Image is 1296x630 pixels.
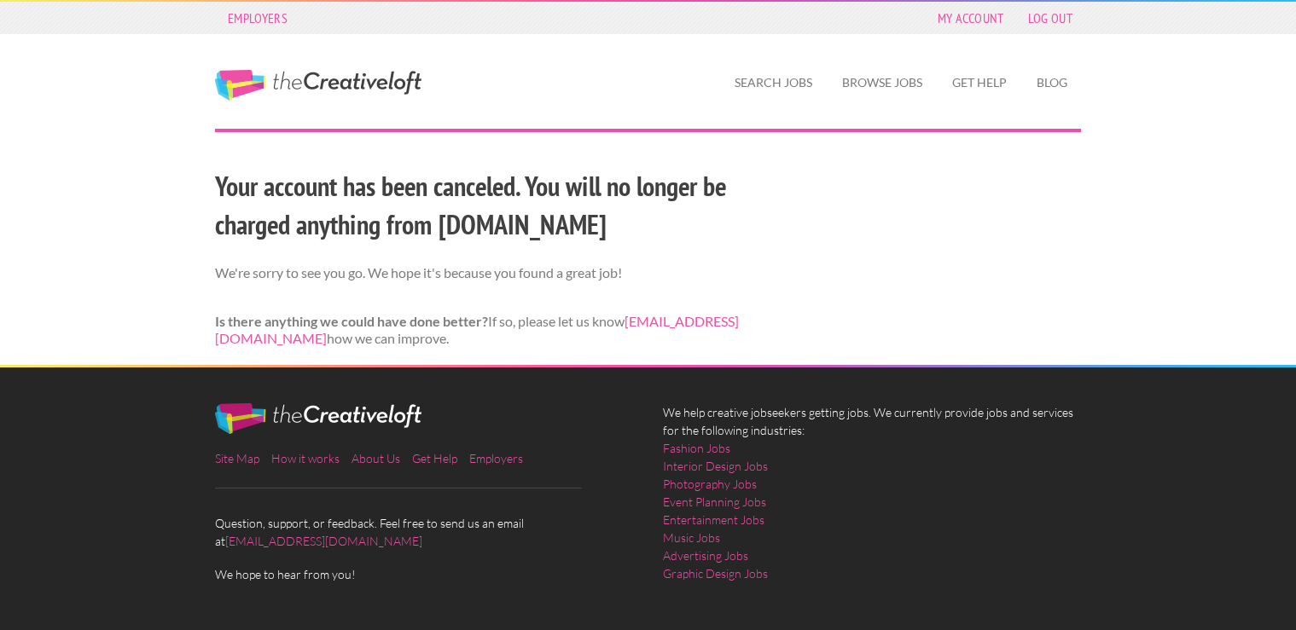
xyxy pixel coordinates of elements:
[663,475,757,493] a: Photography Jobs
[215,403,421,434] img: The Creative Loft
[215,313,739,347] a: [EMAIL_ADDRESS][DOMAIN_NAME]
[929,6,1013,30] a: My Account
[215,565,633,583] span: We hope to hear from you!
[215,313,488,329] strong: Is there anything we could have done better?
[1023,63,1081,102] a: Blog
[352,451,400,465] a: About Us
[469,451,523,465] a: Employers
[215,313,782,349] p: If so, please let us know how we can improve.
[828,63,936,102] a: Browse Jobs
[215,451,259,465] a: Site Map
[663,564,768,582] a: Graphic Design Jobs
[663,546,748,564] a: Advertising Jobs
[271,451,340,465] a: How it works
[939,63,1020,102] a: Get Help
[663,457,768,475] a: Interior Design Jobs
[663,529,720,546] a: Music Jobs
[215,70,421,101] a: The Creative Loft
[225,534,422,548] a: [EMAIL_ADDRESS][DOMAIN_NAME]
[663,493,766,511] a: Event Planning Jobs
[1020,6,1081,30] a: Log Out
[219,6,296,30] a: Employers
[663,439,730,457] a: Fashion Jobs
[721,63,826,102] a: Search Jobs
[201,403,648,583] div: Question, support, or feedback. Feel free to send us an email at
[663,511,764,529] a: Entertainment Jobs
[215,264,782,282] p: We're sorry to see you go. We hope it's because you found a great job!
[648,403,1096,596] div: We help creative jobseekers getting jobs. We currently provide jobs and services for the followin...
[215,167,782,244] h2: Your account has been canceled. You will no longer be charged anything from [DOMAIN_NAME]
[412,451,457,465] a: Get Help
